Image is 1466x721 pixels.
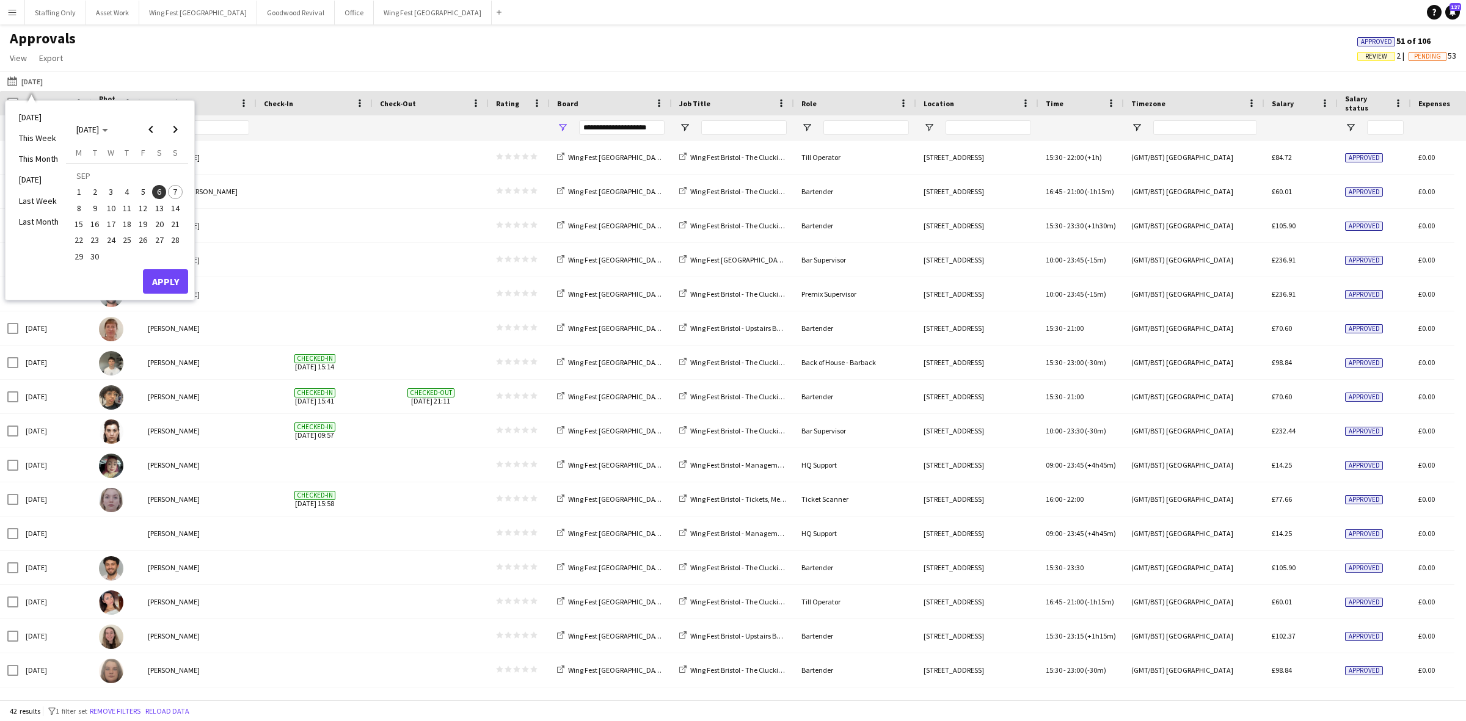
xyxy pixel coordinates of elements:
[916,687,1038,721] div: [STREET_ADDRESS]
[12,169,66,190] li: [DATE]
[794,653,916,687] div: Bartender
[103,232,119,248] button: 24-09-2025
[140,551,257,584] div: [PERSON_NAME]
[916,653,1038,687] div: [STREET_ADDRESS]
[103,200,119,216] button: 10-09-2025
[1124,653,1264,687] div: (GMT/BST) [GEOGRAPHIC_DATA]
[690,529,808,538] span: Wing Fest Bristol - Management Team
[568,221,666,230] span: Wing Fest [GEOGRAPHIC_DATA]
[87,200,103,216] button: 09-09-2025
[87,232,103,248] button: 23-09-2025
[679,289,819,299] a: Wing Fest Bristol - The Cluckingham Arms
[679,665,853,675] a: Wing Fest Bristol - The Cluckingham Arms - Bar Carts
[679,460,808,469] a: Wing Fest Bristol - Management Team
[140,209,257,242] div: [PERSON_NAME]
[557,255,666,264] a: Wing Fest [GEOGRAPHIC_DATA]
[1063,221,1066,230] span: -
[87,248,103,264] button: 30-09-2025
[557,153,666,162] a: Wing Fest [GEOGRAPHIC_DATA]
[794,209,916,242] div: Bartender
[568,631,666,640] span: Wing Fest [GEOGRAPHIC_DATA]
[690,563,867,572] span: Wing Fest Bristol - The Cluckingham Arms - Container Bar
[104,201,119,216] span: 10
[71,200,87,216] button: 08-09-2025
[1131,99,1165,108] span: Timezone
[1067,221,1084,230] span: 23:30
[86,1,139,24] button: Asset Work
[93,147,97,158] span: T
[12,148,66,169] li: This Month
[76,147,82,158] span: M
[916,414,1038,447] div: [STREET_ADDRESS]
[99,317,123,341] img: Catherine Lambert
[1124,380,1264,413] div: (GMT/BST) [GEOGRAPHIC_DATA]
[557,122,568,133] button: Open Filter Menu
[99,454,123,478] img: Clementine McIntosh
[1124,414,1264,447] div: (GMT/BST) [GEOGRAPHIC_DATA]
[18,448,92,482] div: [DATE]
[1445,5,1460,20] a: 127
[99,385,123,410] img: Charlotte Munroe
[141,147,145,158] span: F
[679,597,853,606] a: Wing Fest Bristol - The Cluckingham Arms - Bar Carts
[152,217,167,231] span: 20
[170,120,249,135] input: Name Filter Input
[135,184,151,200] button: 05-09-2025
[148,99,167,108] span: Name
[71,232,87,248] button: 22-09-2025
[568,460,666,469] span: Wing Fest [GEOGRAPHIC_DATA]
[916,346,1038,379] div: [STREET_ADDRESS]
[568,187,666,196] span: Wing Fest [GEOGRAPHIC_DATA]
[152,185,167,200] span: 6
[173,147,178,158] span: S
[690,426,819,435] span: Wing Fest Bristol - The Cluckingham Arms
[108,147,114,158] span: W
[136,185,150,200] span: 5
[12,211,66,232] li: Last Month
[87,216,103,232] button: 16-09-2025
[87,184,103,200] button: 02-09-2025
[71,185,86,200] span: 1
[916,551,1038,584] div: [STREET_ADDRESS]
[916,175,1038,208] div: [STREET_ADDRESS]
[916,277,1038,311] div: [STREET_ADDRESS]
[690,221,867,230] span: Wing Fest Bristol - The Cluckingham Arms - Container Bar
[1124,140,1264,174] div: (GMT/BST) [GEOGRAPHIC_DATA]
[140,175,257,208] div: Annielouise [PERSON_NAME]
[140,653,257,687] div: [PERSON_NAME]
[1124,687,1264,721] div: (GMT/BST) [GEOGRAPHIC_DATA]
[12,107,66,128] li: [DATE]
[794,551,916,584] div: Bartender
[794,482,916,516] div: Ticket Scanner
[18,619,92,653] div: [DATE]
[136,217,150,231] span: 19
[125,147,129,158] span: T
[1272,221,1296,230] span: £105.90
[88,233,103,248] span: 23
[679,495,820,504] a: Wing Fest Bristol - Tickets, Merch & Games
[557,324,666,333] a: Wing Fest [GEOGRAPHIC_DATA]
[1124,585,1264,618] div: (GMT/BST) [GEOGRAPHIC_DATA]
[823,120,909,135] input: Role Filter Input
[568,392,666,401] span: Wing Fest [GEOGRAPHIC_DATA]
[71,168,183,184] td: SEP
[71,249,86,264] span: 29
[140,687,257,721] div: [PERSON_NAME]
[139,117,163,142] button: Previous month
[568,426,666,435] span: Wing Fest [GEOGRAPHIC_DATA]
[71,118,113,140] button: Choose month and year
[152,233,167,248] span: 27
[1361,38,1392,46] span: Approved
[1067,187,1084,196] span: 21:00
[167,184,183,200] button: 07-09-2025
[568,665,666,675] span: Wing Fest [GEOGRAPHIC_DATA]
[557,597,666,606] a: Wing Fest [GEOGRAPHIC_DATA]
[794,380,916,413] div: Bartender
[916,380,1038,413] div: [STREET_ADDRESS]
[557,460,666,469] a: Wing Fest [GEOGRAPHIC_DATA]
[916,448,1038,482] div: [STREET_ADDRESS]
[18,311,92,345] div: [DATE]
[690,358,853,367] span: Wing Fest Bristol - The Cluckingham Arms - Bar Carts
[690,255,894,264] span: Wing Fest [GEOGRAPHIC_DATA] - [GEOGRAPHIC_DATA] Activation
[1450,3,1461,11] span: 127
